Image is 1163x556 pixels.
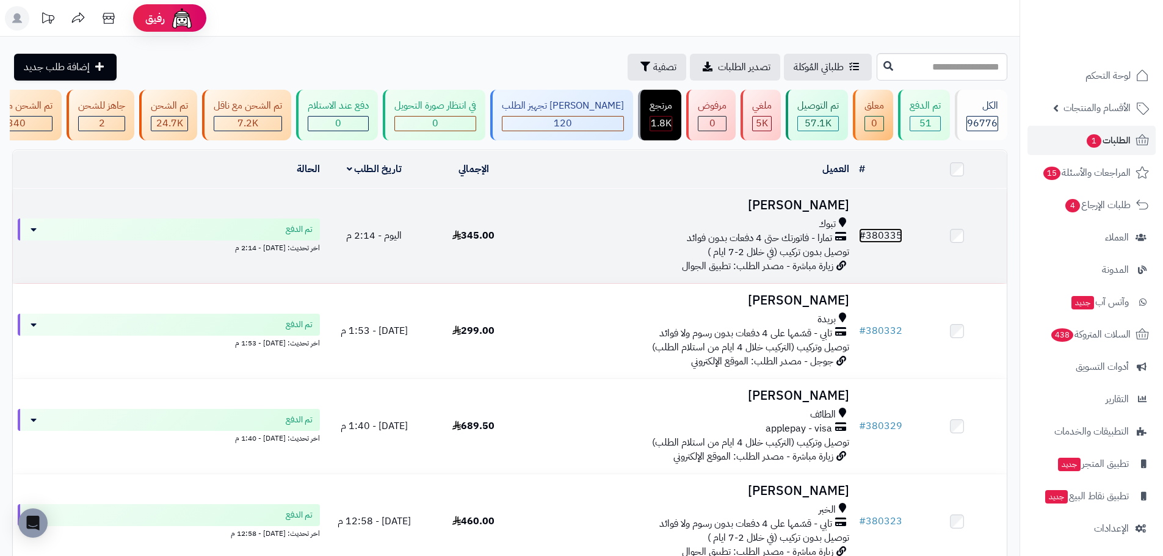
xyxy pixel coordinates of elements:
[783,90,850,140] a: تم التوصيل 57.1K
[341,323,408,338] span: [DATE] - 1:53 م
[1027,158,1156,187] a: المراجعات والأسئلة15
[156,116,183,131] span: 24.7K
[18,240,320,253] div: اخر تحديث: [DATE] - 2:14 م
[528,484,849,498] h3: [PERSON_NAME]
[151,117,187,131] div: 24709
[32,6,63,34] a: تحديثات المنصة
[819,217,836,231] span: تبوك
[673,449,833,464] span: زيارة مباشرة - مصدر الطلب: الموقع الإلكتروني
[528,389,849,403] h3: [PERSON_NAME]
[651,116,672,131] span: 1.8K
[452,228,495,243] span: 345.00
[99,116,105,131] span: 2
[682,259,833,273] span: زيارة مباشرة - مصدر الطلب: تطبيق الجوال
[652,340,849,355] span: توصيل وتركيب (التركيب خلال 4 ايام من استلام الطلب)
[1027,482,1156,511] a: تطبيق نقاط البيعجديد
[137,90,200,140] a: تم الشحن 24.7K
[1027,61,1156,90] a: لوحة التحكم
[652,435,849,450] span: توصيل وتركيب (التركيب خلال 4 ايام من استلام الطلب)
[1027,190,1156,220] a: طلبات الإرجاع4
[1042,164,1131,181] span: المراجعات والأسئلة
[18,526,320,539] div: اخر تحديث: [DATE] - 12:58 م
[1044,488,1129,505] span: تطبيق نقاط البيع
[1085,67,1131,84] span: لوحة التحكم
[286,414,313,426] span: تم الدفع
[1057,455,1129,472] span: تطبيق المتجر
[346,228,402,243] span: اليوم - 2:14 م
[896,90,952,140] a: تم الدفع 51
[488,90,636,140] a: [PERSON_NAME] تجهيز الطلب 120
[1105,229,1129,246] span: العملاء
[1027,287,1156,317] a: وآتس آبجديد
[18,508,48,538] div: Open Intercom Messenger
[528,294,849,308] h3: [PERSON_NAME]
[1027,514,1156,543] a: الإعدادات
[347,162,402,176] a: تاريخ الطلب
[1094,520,1129,537] span: الإعدادات
[810,408,836,422] span: الطائف
[822,162,849,176] a: العميل
[151,99,188,113] div: تم الشحن
[1027,449,1156,478] a: تطبيق المتجرجديد
[817,312,836,327] span: بريدة
[1065,199,1080,212] span: 4
[335,116,341,131] span: 0
[145,11,165,26] span: رفيق
[650,117,672,131] div: 1849
[1087,134,1101,148] span: 1
[687,231,832,245] span: تمارا - فاتورتك حتى 4 دفعات بدون فوائد
[1051,328,1073,342] span: 438
[659,517,832,531] span: تابي - قسّمها على 4 دفعات بدون رسوم ولا فوائد
[237,116,258,131] span: 7.2K
[294,90,380,140] a: دفع عند الاستلام 0
[18,431,320,444] div: اخر تحديث: [DATE] - 1:40 م
[752,99,772,113] div: ملغي
[859,323,902,338] a: #380332
[690,54,780,81] a: تصدير الطلبات
[766,422,832,436] span: applepay - visa
[7,116,26,131] span: 340
[452,323,495,338] span: 299.00
[865,117,883,131] div: 0
[1027,320,1156,349] a: السلات المتروكة438
[170,6,194,31] img: ai-face.png
[1027,223,1156,252] a: العملاء
[628,54,686,81] button: تصفية
[78,99,125,113] div: جاهز للشحن
[452,514,495,529] span: 460.00
[554,116,572,131] span: 120
[708,530,849,545] span: توصيل بدون تركيب (في خلال 2-7 ايام )
[1050,326,1131,343] span: السلات المتروكة
[850,90,896,140] a: معلق 0
[805,116,831,131] span: 57.1K
[452,419,495,433] span: 689.50
[1054,423,1129,440] span: التطبيقات والخدمات
[650,99,672,113] div: مرتجع
[636,90,684,140] a: مرتجع 1.8K
[528,198,849,212] h3: [PERSON_NAME]
[502,117,623,131] div: 120
[653,60,676,74] span: تصفية
[1080,31,1151,56] img: logo-2.png
[794,60,844,74] span: طلباتي المُوكلة
[919,116,932,131] span: 51
[1076,358,1129,375] span: أدوات التسويق
[859,419,902,433] a: #380329
[1045,490,1068,504] span: جديد
[18,336,320,348] div: اخر تحديث: [DATE] - 1:53 م
[1070,294,1129,311] span: وآتس آب
[910,99,941,113] div: تم الدفع
[691,354,833,369] span: جوجل - مصدر الطلب: الموقع الإلكتروني
[1106,391,1129,408] span: التقارير
[502,99,624,113] div: [PERSON_NAME] تجهيز الطلب
[684,90,738,140] a: مرفوض 0
[1085,132,1131,149] span: الطلبات
[341,419,408,433] span: [DATE] - 1:40 م
[859,323,866,338] span: #
[859,228,866,243] span: #
[1063,99,1131,117] span: الأقسام والمنتجات
[64,90,137,140] a: جاهز للشحن 2
[709,116,716,131] span: 0
[819,503,836,517] span: الخبر
[432,116,438,131] span: 0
